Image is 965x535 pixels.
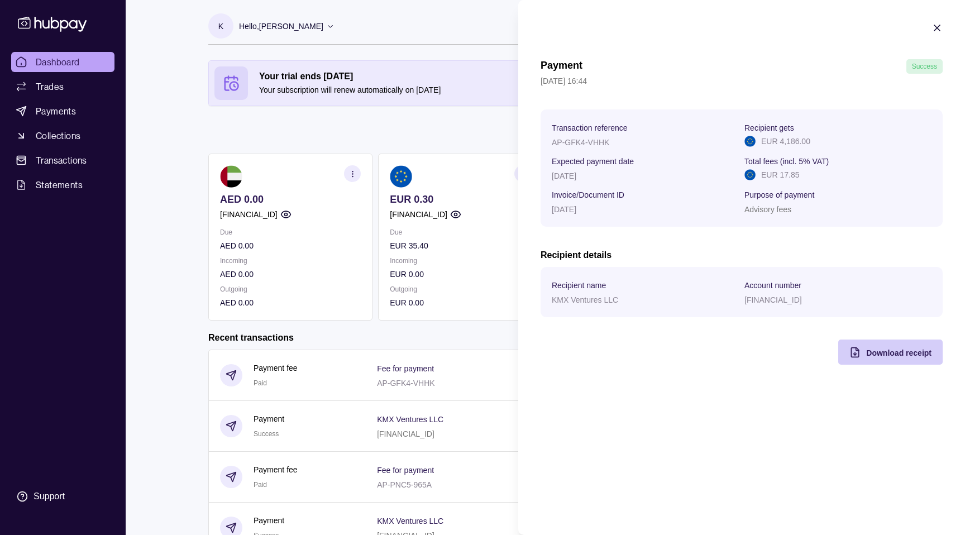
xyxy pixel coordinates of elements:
p: Transaction reference [552,123,628,132]
p: Total fees (incl. 5% VAT) [744,157,829,166]
span: Success [912,63,937,70]
p: Advisory fees [744,205,791,214]
p: Purpose of payment [744,190,814,199]
p: EUR 4,186.00 [761,135,810,147]
span: Download receipt [866,348,931,357]
img: eu [744,136,756,147]
p: [DATE] [552,171,576,180]
p: [DATE] [552,205,576,214]
p: EUR 17.85 [761,169,799,181]
p: KMX Ventures LLC [552,295,618,304]
button: Download receipt [838,340,943,365]
h1: Payment [541,59,582,74]
p: [DATE] 16:44 [541,75,943,87]
p: Account number [744,281,801,290]
p: Recipient name [552,281,606,290]
p: Expected payment date [552,157,634,166]
p: [FINANCIAL_ID] [744,295,802,304]
img: eu [744,169,756,180]
p: AP-GFK4-VHHK [552,138,609,147]
h2: Recipient details [541,249,943,261]
p: Recipient gets [744,123,794,132]
p: Invoice/Document ID [552,190,624,199]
